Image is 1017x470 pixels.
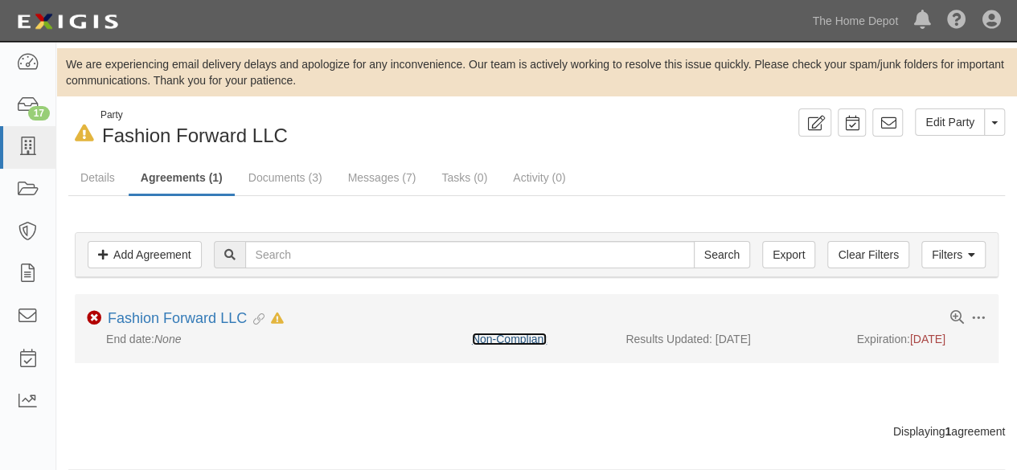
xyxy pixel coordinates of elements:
span: Fashion Forward LLC [102,125,288,146]
a: Export [762,241,815,268]
img: logo-5460c22ac91f19d4615b14bd174203de0afe785f0fc80cf4dbbc73dc1793850b.png [12,7,123,36]
a: Details [68,161,127,194]
div: Fashion Forward LLC [68,108,525,149]
div: Results Updated: [DATE] [625,331,832,347]
a: Filters [921,241,986,268]
a: Messages (7) [336,161,429,194]
div: Expiration: [857,331,987,347]
a: Documents (3) [236,161,334,194]
a: Add Agreement [88,241,202,268]
a: Non-Compliant [472,333,547,345]
div: 17 [28,106,50,121]
b: 1 [945,425,951,438]
div: Fashion Forward LLC [108,310,284,328]
a: Tasks (0) [429,161,499,194]
a: View results summary [950,311,964,325]
a: Clear Filters [827,241,908,268]
i: Evidence Linked [247,314,265,325]
span: [DATE] [910,333,945,345]
input: Search [245,241,695,268]
i: In Default since 11/09/2024 [75,125,94,142]
a: Agreements (1) [129,161,235,196]
a: Fashion Forward LLC [108,310,247,326]
em: None [154,333,181,345]
div: End date: [87,331,460,347]
div: Displaying agreement [56,423,1017,439]
input: Search [694,241,750,268]
a: Edit Party [915,108,985,136]
a: The Home Depot [804,5,906,37]
i: Non-Compliant [87,311,101,325]
a: Activity (0) [501,161,577,194]
i: In Default as of 11/09/2024 [271,313,284,325]
i: Help Center - Complianz [947,11,966,31]
div: Party [100,108,288,122]
div: We are experiencing email delivery delays and apologize for any inconvenience. Our team is active... [56,56,1017,88]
